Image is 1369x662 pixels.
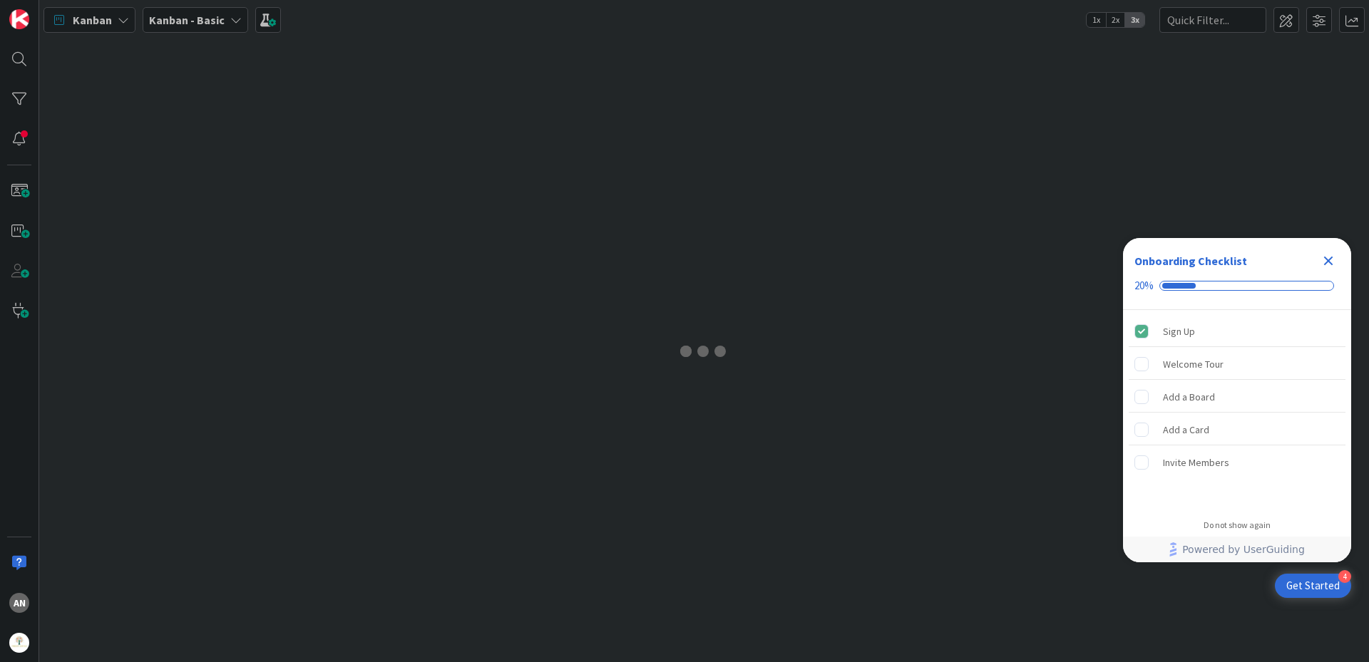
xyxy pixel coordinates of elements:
[1106,13,1125,27] span: 2x
[1129,381,1345,413] div: Add a Board is incomplete.
[1130,537,1344,562] a: Powered by UserGuiding
[1123,310,1351,510] div: Checklist items
[1204,519,1271,531] div: Do not show again
[1163,454,1229,471] div: Invite Members
[9,633,29,653] img: avatar
[1275,574,1351,598] div: Open Get Started checklist, remaining modules: 4
[1134,252,1247,269] div: Onboarding Checklist
[1159,7,1266,33] input: Quick Filter...
[1163,388,1215,405] div: Add a Board
[1087,13,1106,27] span: 1x
[149,13,225,27] b: Kanban - Basic
[1123,238,1351,562] div: Checklist Container
[1286,579,1340,593] div: Get Started
[1129,316,1345,347] div: Sign Up is complete.
[1129,447,1345,478] div: Invite Members is incomplete.
[1317,249,1340,272] div: Close Checklist
[1163,356,1224,373] div: Welcome Tour
[1182,541,1305,558] span: Powered by UserGuiding
[9,9,29,29] img: Visit kanbanzone.com
[73,11,112,29] span: Kanban
[9,593,29,613] div: AN
[1123,537,1351,562] div: Footer
[1163,323,1195,340] div: Sign Up
[1134,279,1154,292] div: 20%
[1129,348,1345,380] div: Welcome Tour is incomplete.
[1134,279,1340,292] div: Checklist progress: 20%
[1163,421,1209,438] div: Add a Card
[1125,13,1144,27] span: 3x
[1338,570,1351,583] div: 4
[1129,414,1345,445] div: Add a Card is incomplete.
